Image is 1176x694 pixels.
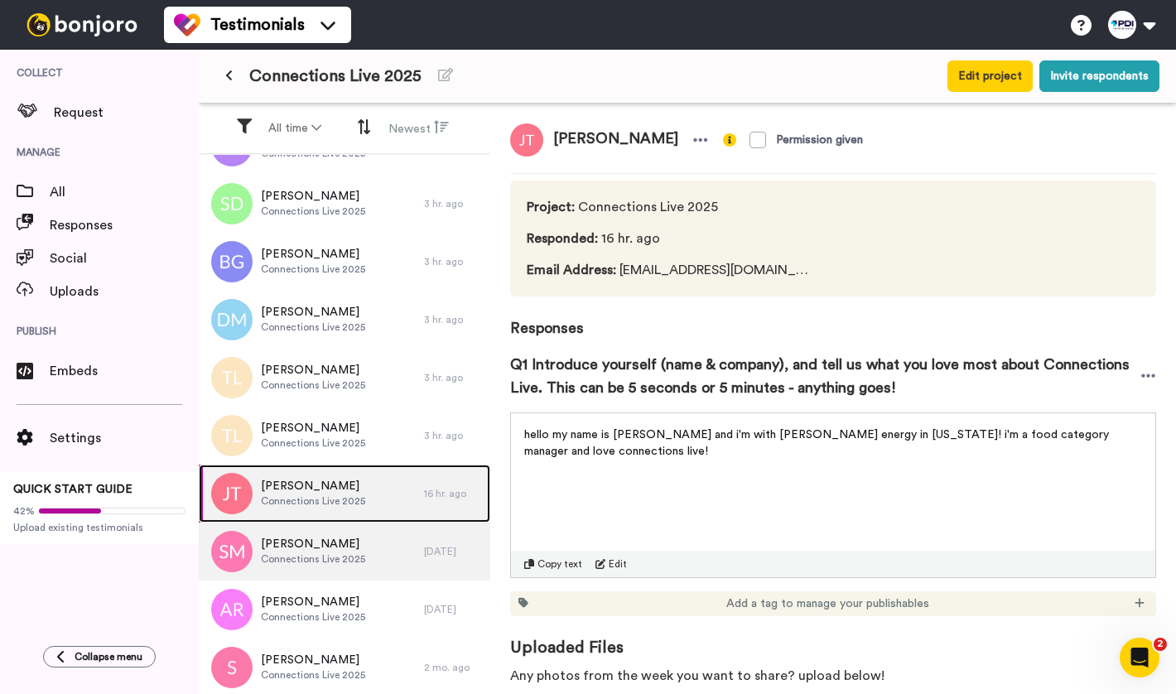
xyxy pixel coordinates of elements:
[424,255,482,268] div: 3 hr. ago
[261,205,365,218] span: Connections Live 2025
[424,545,482,558] div: [DATE]
[54,103,199,123] span: Request
[1154,638,1167,651] span: 2
[43,646,156,667] button: Collapse menu
[199,233,490,291] a: [PERSON_NAME]Connections Live 20253 hr. ago
[527,260,812,280] span: [EMAIL_ADDRESS][DOMAIN_NAME]
[510,353,1140,399] span: Q1 Introduce yourself (name & company), and tell us what you love most about Connections Live. Th...
[258,113,331,143] button: All time
[609,557,627,571] span: Edit
[510,296,1156,340] span: Responses
[527,263,616,277] span: Email Address :
[776,132,863,148] div: Permission given
[527,232,598,245] span: Responded :
[199,407,490,465] a: [PERSON_NAME]Connections Live 20253 hr. ago
[50,215,199,235] span: Responses
[947,60,1033,92] button: Edit project
[50,428,199,448] span: Settings
[261,478,365,494] span: [PERSON_NAME]
[261,652,365,668] span: [PERSON_NAME]
[510,666,884,686] span: Any photos from the week you want to share? upload below!
[210,13,305,36] span: Testimonials
[261,494,365,508] span: Connections Live 2025
[424,371,482,384] div: 3 hr. ago
[211,241,253,282] img: bg.png
[524,429,1112,457] span: hello my name is [PERSON_NAME] and i'm with [PERSON_NAME] energy in [US_STATE]! i'm a food catego...
[543,123,688,157] span: [PERSON_NAME]
[261,436,365,450] span: Connections Live 2025
[527,229,812,248] span: 16 hr. ago
[527,197,812,217] span: Connections Live 2025
[211,299,253,340] img: dm.png
[378,113,459,144] button: Newest
[261,188,365,205] span: [PERSON_NAME]
[199,291,490,349] a: [PERSON_NAME]Connections Live 20253 hr. ago
[1039,60,1159,92] button: Invite respondents
[211,531,253,572] img: sm.png
[261,362,365,378] span: [PERSON_NAME]
[527,200,575,214] span: Project :
[211,647,253,688] img: s.png
[199,523,490,581] a: [PERSON_NAME]Connections Live 2025[DATE]
[261,320,365,334] span: Connections Live 2025
[1120,638,1159,677] iframe: Intercom live chat
[261,594,365,610] span: [PERSON_NAME]
[50,361,199,381] span: Embeds
[211,415,253,456] img: tl.png
[199,349,490,407] a: [PERSON_NAME]Connections Live 20253 hr. ago
[261,304,365,320] span: [PERSON_NAME]
[537,557,582,571] span: Copy text
[211,357,253,398] img: tl.png
[13,504,35,518] span: 42%
[20,13,144,36] img: bj-logo-header-white.svg
[723,133,736,147] img: info-yellow.svg
[424,429,482,442] div: 3 hr. ago
[174,12,200,38] img: tm-color.svg
[261,668,365,682] span: Connections Live 2025
[199,175,490,233] a: [PERSON_NAME]Connections Live 20253 hr. ago
[424,603,482,616] div: [DATE]
[50,248,199,268] span: Social
[211,589,253,630] img: ar.png
[424,197,482,210] div: 3 hr. ago
[199,581,490,639] a: [PERSON_NAME]Connections Live 2025[DATE]
[261,610,365,624] span: Connections Live 2025
[261,420,365,436] span: [PERSON_NAME]
[75,650,142,663] span: Collapse menu
[211,183,253,224] img: sd.png
[13,484,133,495] span: QUICK START GUIDE
[13,521,186,534] span: Upload existing testimonials
[50,282,199,301] span: Uploads
[510,123,543,157] img: jt.png
[50,182,199,202] span: All
[261,263,365,276] span: Connections Live 2025
[261,552,365,566] span: Connections Live 2025
[211,473,253,514] img: jt.png
[199,465,490,523] a: [PERSON_NAME]Connections Live 202516 hr. ago
[424,661,482,674] div: 2 mo. ago
[261,378,365,392] span: Connections Live 2025
[261,246,365,263] span: [PERSON_NAME]
[726,595,929,612] span: Add a tag to manage your publishables
[261,536,365,552] span: [PERSON_NAME]
[249,65,422,88] span: Connections Live 2025
[424,487,482,500] div: 16 hr. ago
[424,313,482,326] div: 3 hr. ago
[510,616,1156,659] span: Uploaded Files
